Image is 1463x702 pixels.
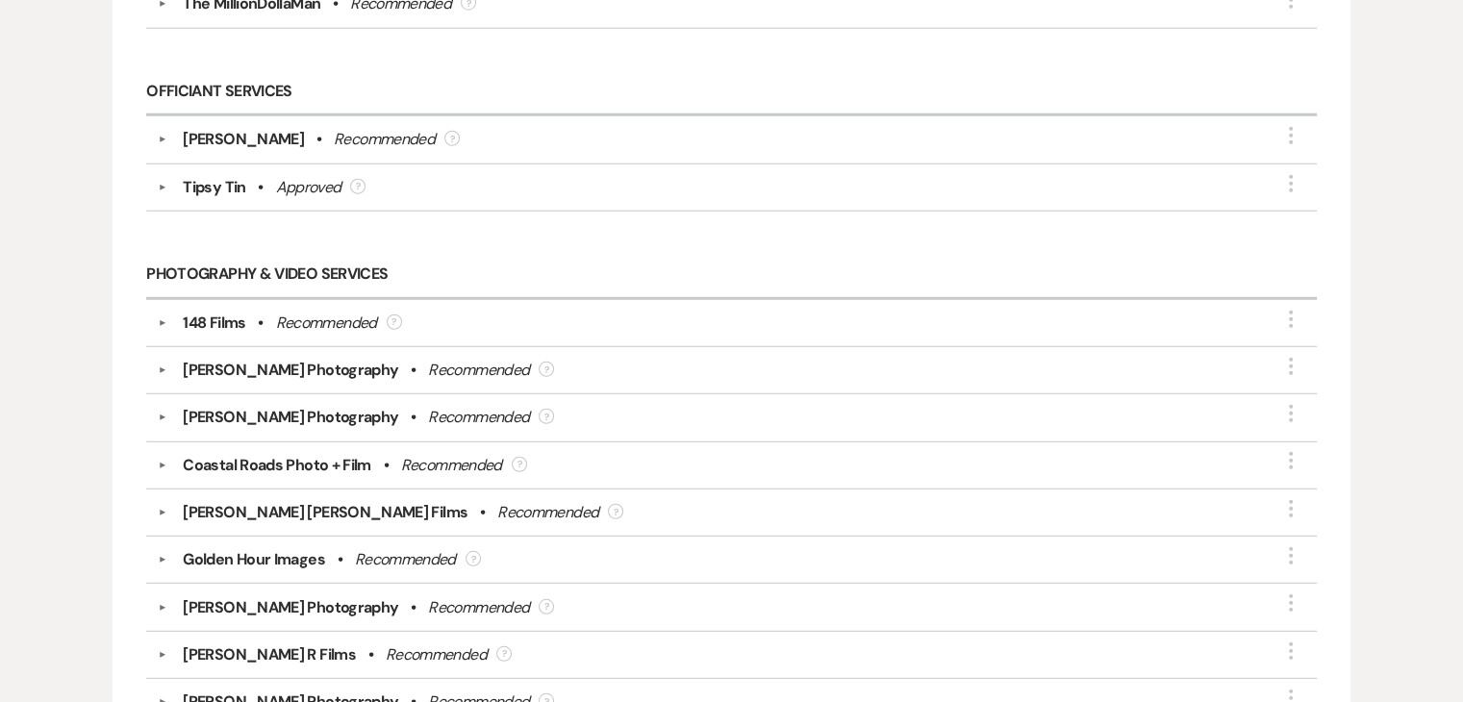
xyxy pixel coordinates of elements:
div: Recommended [355,548,456,571]
b: • [384,454,389,477]
h6: Officiant Services [146,69,1316,117]
button: ▼ [151,135,174,144]
button: ▼ [151,508,174,517]
div: Recommended [497,501,598,524]
div: [PERSON_NAME] [183,128,304,151]
button: ▼ [151,413,174,422]
button: ▼ [151,183,174,192]
b: • [411,406,416,429]
button: ▼ [151,365,174,375]
div: Recommended [386,643,487,666]
button: ▼ [151,555,174,564]
button: ▼ [151,461,174,470]
div: Recommended [428,359,529,382]
div: Tipsy Tin [183,176,245,199]
div: ? [539,599,554,614]
b: • [338,548,342,571]
div: [PERSON_NAME] Photography [183,596,398,619]
div: Approved [276,176,341,199]
div: Recommended [334,128,435,151]
div: ? [608,504,623,519]
div: ? [539,362,554,377]
b: • [411,359,416,382]
b: • [316,128,321,151]
div: Coastal Roads Photo + Film [183,454,370,477]
button: ▼ [151,318,174,328]
div: ? [350,179,366,194]
b: • [258,176,263,199]
div: ? [387,314,402,330]
h6: Photography & Video Services [146,252,1316,300]
div: Recommended [428,406,529,429]
div: Recommended [276,312,377,335]
div: ? [512,457,527,472]
b: • [411,596,416,619]
button: ▼ [151,603,174,613]
div: [PERSON_NAME] Photography [183,406,398,429]
div: Recommended [428,596,529,619]
div: Golden Hour Images [183,548,324,571]
div: Recommended [401,454,502,477]
div: ? [466,551,481,566]
div: ? [496,646,512,662]
button: ▼ [151,650,174,660]
div: 148 Films [183,312,245,335]
b: • [480,501,485,524]
div: ? [444,131,460,146]
div: [PERSON_NAME] [PERSON_NAME] Films [183,501,467,524]
b: • [258,312,263,335]
b: • [368,643,373,666]
div: [PERSON_NAME] Photography [183,359,398,382]
div: [PERSON_NAME] R Films [183,643,356,666]
div: ? [539,409,554,424]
